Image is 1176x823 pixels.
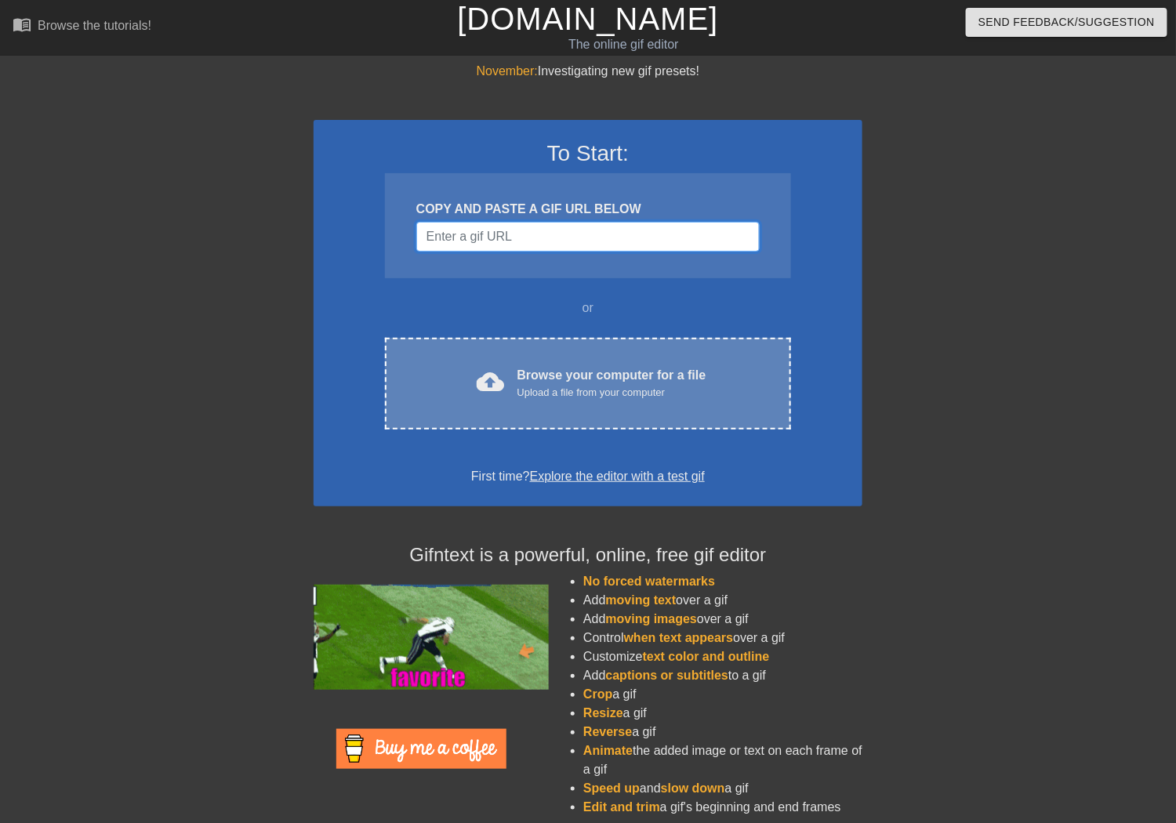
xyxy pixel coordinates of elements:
a: Browse the tutorials! [13,15,151,39]
span: text color and outline [643,650,770,663]
input: Username [416,222,760,252]
span: No forced watermarks [583,575,715,588]
span: Resize [583,706,623,720]
div: Browse your computer for a file [517,366,706,401]
a: Explore the editor with a test gif [530,470,705,483]
span: Crop [583,687,612,701]
img: Buy Me A Coffee [336,729,506,769]
button: Send Feedback/Suggestion [966,8,1167,37]
div: or [354,299,822,317]
span: slow down [661,781,725,795]
li: a gif's beginning and end frames [583,798,862,817]
span: Animate [583,744,633,757]
img: football_small.gif [314,585,549,690]
li: and a gif [583,779,862,798]
span: menu_book [13,15,31,34]
div: First time? [334,467,842,486]
span: when text appears [624,631,734,644]
span: Send Feedback/Suggestion [978,13,1155,32]
div: The online gif editor [400,35,848,54]
li: a gif [583,685,862,704]
div: Upload a file from your computer [517,385,706,401]
span: Reverse [583,725,632,738]
h4: Gifntext is a powerful, online, free gif editor [314,544,862,567]
li: a gif [583,704,862,723]
span: cloud_upload [477,368,505,396]
li: Add over a gif [583,591,862,610]
li: Customize [583,647,862,666]
span: November: [477,64,538,78]
li: Add to a gif [583,666,862,685]
span: captions or subtitles [606,669,728,682]
div: Investigating new gif presets! [314,62,862,81]
li: the added image or text on each frame of a gif [583,741,862,779]
li: a gif [583,723,862,741]
span: Speed up [583,781,640,795]
h3: To Start: [334,140,842,167]
span: moving text [606,593,677,607]
li: Control over a gif [583,629,862,647]
span: Edit and trim [583,800,660,814]
div: COPY AND PASTE A GIF URL BELOW [416,200,760,219]
span: moving images [606,612,697,625]
li: Add over a gif [583,610,862,629]
a: [DOMAIN_NAME] [457,2,718,36]
div: Browse the tutorials! [38,19,151,32]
